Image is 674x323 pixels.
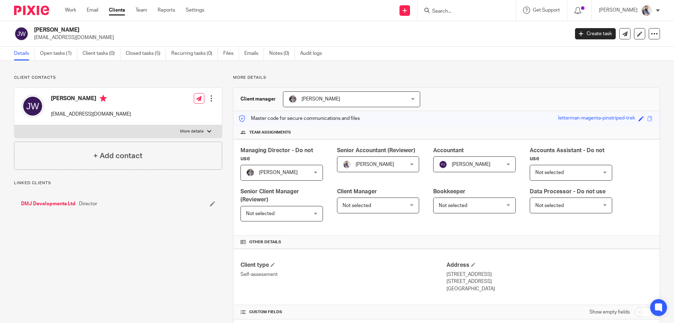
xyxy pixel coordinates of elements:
[240,96,276,103] h3: Client manager
[82,47,120,60] a: Client tasks (0)
[40,47,77,60] a: Open tasks (1)
[535,170,564,175] span: Not selected
[249,130,291,135] span: Team assignments
[158,7,175,14] a: Reports
[337,148,415,153] span: Senior Accountant (Reviewer)
[289,95,297,103] img: -%20%20-%20studio@ingrained.co.uk%20for%20%20-20220223%20at%20101413%20-%201W1A2026.jpg
[337,189,377,194] span: Client Manager
[171,47,218,60] a: Recurring tasks (0)
[240,309,447,315] h4: CUSTOM FIELDS
[100,95,107,102] i: Primary
[641,5,652,16] img: Pixie%2002.jpg
[431,8,495,15] input: Search
[558,115,635,123] div: letterman-magenta-pinstriped-trek
[343,203,371,208] span: Not selected
[439,160,447,169] img: svg%3E
[447,271,653,278] p: [STREET_ADDRESS]
[21,95,44,117] img: svg%3E
[180,129,204,134] p: More details
[136,7,147,14] a: Team
[447,285,653,292] p: [GEOGRAPHIC_DATA]
[14,47,35,60] a: Details
[79,200,97,207] span: Director
[240,271,447,278] p: Self-assessment
[302,97,340,102] span: [PERSON_NAME]
[65,7,76,14] a: Work
[343,160,351,169] img: Pixie%2002.jpg
[269,47,295,60] a: Notes (0)
[433,148,464,153] span: Accountant
[589,309,630,316] label: Show empty fields
[51,95,131,104] h4: [PERSON_NAME]
[535,203,564,208] span: Not selected
[126,47,166,60] a: Closed tasks (5)
[246,211,275,216] span: Not selected
[433,189,465,194] span: Bookkeeper
[599,7,637,14] p: [PERSON_NAME]
[240,148,313,161] span: Managing Director - Do not use
[356,162,394,167] span: [PERSON_NAME]
[186,7,204,14] a: Settings
[14,6,49,15] img: Pixie
[233,75,660,80] p: More details
[244,47,264,60] a: Emails
[93,150,143,161] h4: + Add contact
[14,26,29,41] img: svg%3E
[259,170,298,175] span: [PERSON_NAME]
[239,115,360,122] p: Master code for secure communications and files
[14,75,222,80] p: Client contacts
[34,34,564,41] p: [EMAIL_ADDRESS][DOMAIN_NAME]
[109,7,125,14] a: Clients
[533,8,560,13] span: Get Support
[223,47,239,60] a: Files
[447,261,653,269] h4: Address
[87,7,98,14] a: Email
[530,148,604,161] span: Accounts Assistant - Do not use
[575,28,616,39] a: Create task
[452,162,490,167] span: [PERSON_NAME]
[447,278,653,285] p: [STREET_ADDRESS]
[51,111,131,118] p: [EMAIL_ADDRESS][DOMAIN_NAME]
[249,239,281,245] span: Other details
[14,180,222,186] p: Linked clients
[21,200,75,207] a: DMJ Developments Ltd
[246,168,255,177] img: -%20%20-%20studio@ingrained.co.uk%20for%20%20-20220223%20at%20101413%20-%201W1A2026.jpg
[240,261,447,269] h4: Client type
[240,189,299,202] span: Senior Client Manager (Reviewer)
[300,47,327,60] a: Audit logs
[34,26,458,34] h2: [PERSON_NAME]
[530,189,606,194] span: Data Processor - Do not use
[439,203,467,208] span: Not selected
